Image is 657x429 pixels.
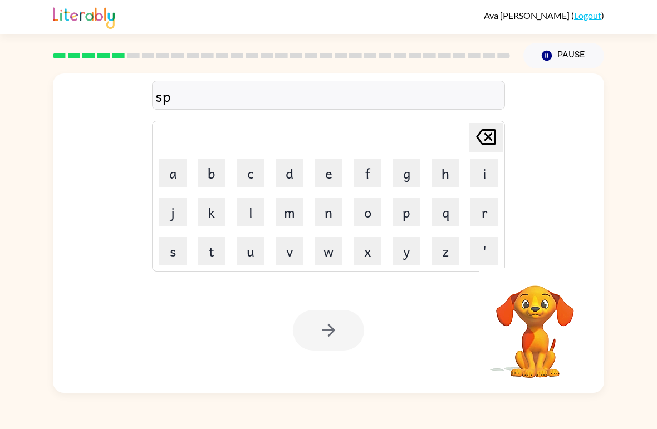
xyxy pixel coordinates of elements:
button: p [393,198,420,226]
button: j [159,198,187,226]
button: y [393,237,420,265]
div: sp [155,84,502,107]
video: Your browser must support playing .mp4 files to use Literably. Please try using another browser. [479,268,591,379]
button: i [470,159,498,187]
button: n [315,198,342,226]
button: h [432,159,459,187]
button: ' [470,237,498,265]
button: s [159,237,187,265]
button: f [354,159,381,187]
button: z [432,237,459,265]
button: q [432,198,459,226]
button: l [237,198,264,226]
button: b [198,159,225,187]
button: c [237,159,264,187]
button: v [276,237,303,265]
button: r [470,198,498,226]
button: t [198,237,225,265]
button: o [354,198,381,226]
span: Ava [PERSON_NAME] [484,10,571,21]
button: d [276,159,303,187]
button: g [393,159,420,187]
button: Pause [523,43,604,68]
button: x [354,237,381,265]
img: Literably [53,4,115,29]
a: Logout [574,10,601,21]
div: ( ) [484,10,604,21]
button: w [315,237,342,265]
button: a [159,159,187,187]
button: u [237,237,264,265]
button: m [276,198,303,226]
button: e [315,159,342,187]
button: k [198,198,225,226]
